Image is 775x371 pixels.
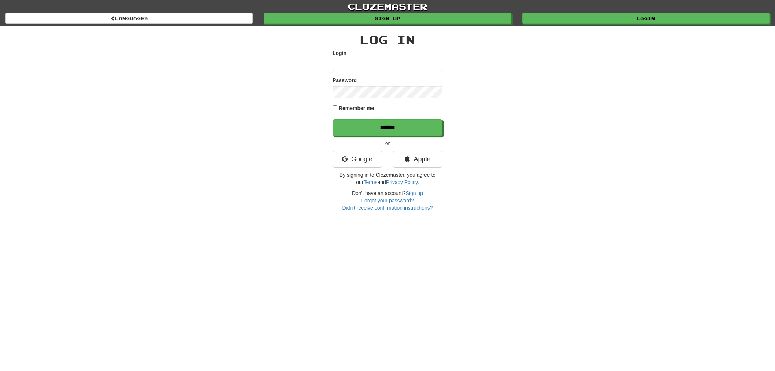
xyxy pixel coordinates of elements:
label: Remember me [339,104,374,112]
a: Didn't receive confirmation instructions? [342,205,433,211]
a: Privacy Policy [386,179,418,185]
a: Google [333,151,382,168]
a: Terms [363,179,377,185]
p: or [333,140,442,147]
a: Forgot your password? [361,198,414,203]
h2: Log In [333,34,442,46]
label: Login [333,49,346,57]
a: Sign up [264,13,511,24]
a: Login [522,13,770,24]
a: Sign up [406,190,423,196]
p: By signing in to Clozemaster, you agree to our and . [333,171,442,186]
a: Languages [5,13,253,24]
label: Password [333,77,357,84]
a: Apple [393,151,442,168]
div: Don't have an account? [333,190,442,212]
